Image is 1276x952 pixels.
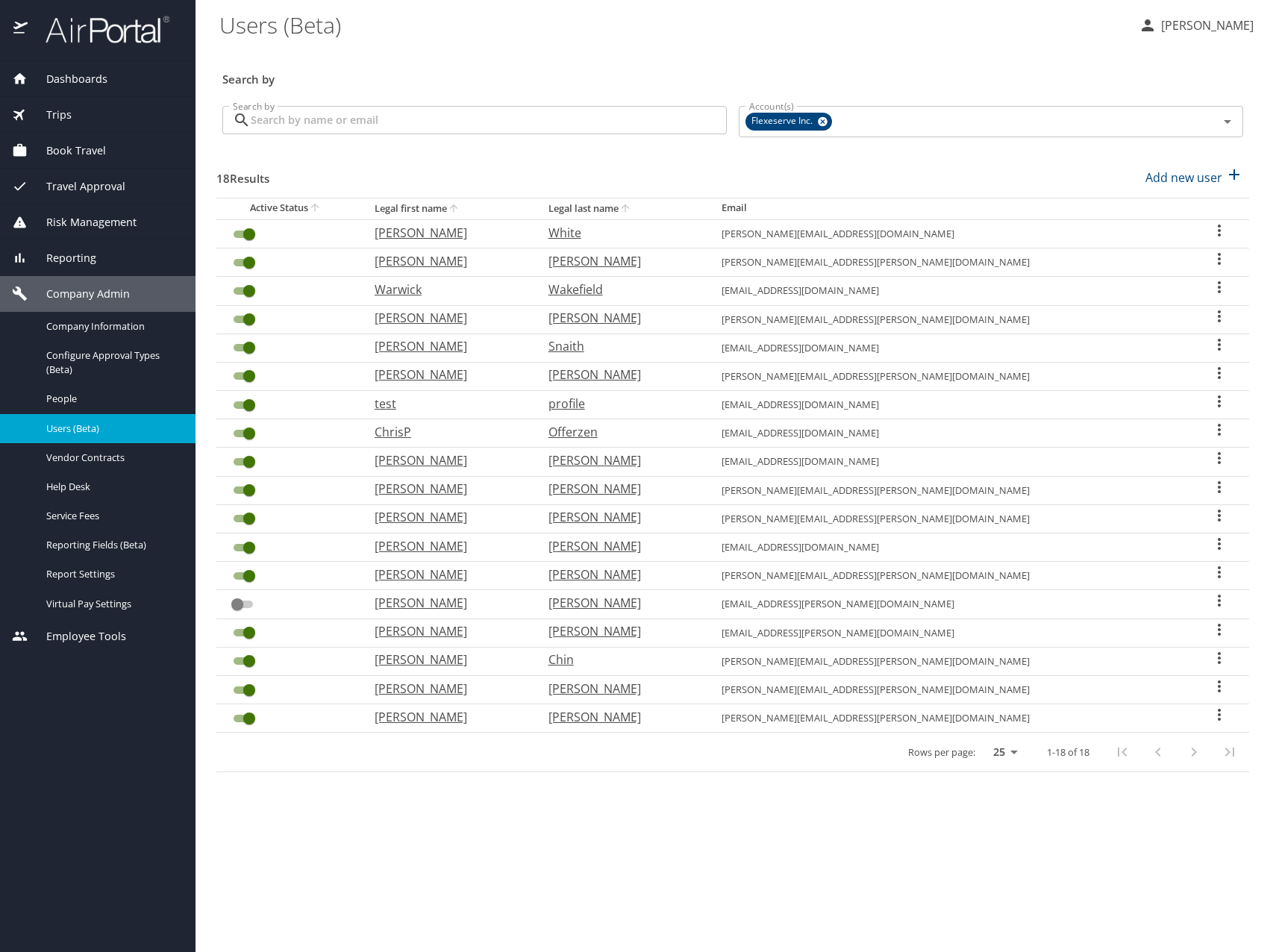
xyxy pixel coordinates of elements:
span: People [46,392,178,406]
p: ChrisP [375,423,519,441]
span: Employee Tools [28,628,126,645]
td: [EMAIL_ADDRESS][PERSON_NAME][DOMAIN_NAME] [710,590,1189,619]
td: [PERSON_NAME][EMAIL_ADDRESS][PERSON_NAME][DOMAIN_NAME] [710,504,1189,533]
table: User Search Table [216,198,1249,772]
p: [PERSON_NAME] [548,537,692,555]
h1: Users (Beta) [219,1,1127,48]
p: [PERSON_NAME] [548,366,692,383]
div: Flexeserve Inc. [745,113,832,131]
th: Legal first name [363,198,537,219]
td: [EMAIL_ADDRESS][DOMAIN_NAME] [710,333,1189,362]
span: Travel Approval [28,178,125,195]
td: [PERSON_NAME][EMAIL_ADDRESS][DOMAIN_NAME] [710,219,1189,248]
p: [PERSON_NAME] [375,708,519,726]
p: [PERSON_NAME] [548,480,692,498]
p: [PERSON_NAME] [375,651,519,668]
p: [PERSON_NAME] [548,622,692,640]
td: [PERSON_NAME][EMAIL_ADDRESS][PERSON_NAME][DOMAIN_NAME] [710,362,1189,390]
p: [PERSON_NAME] [548,566,692,583]
p: [PERSON_NAME] [375,594,519,612]
span: Flexeserve Inc. [745,113,822,129]
span: Company Information [46,319,178,333]
p: Snaith [548,337,692,355]
span: Risk Management [28,214,137,231]
select: rows per page [981,741,1023,763]
p: [PERSON_NAME] [375,566,519,583]
span: Report Settings [46,567,178,581]
td: [EMAIL_ADDRESS][PERSON_NAME][DOMAIN_NAME] [710,619,1189,647]
p: [PERSON_NAME] [375,451,519,469]
p: [PERSON_NAME] [1157,16,1254,34]
img: icon-airportal.png [13,15,29,44]
td: [EMAIL_ADDRESS][DOMAIN_NAME] [710,277,1189,305]
button: Add new user [1139,161,1249,194]
p: [PERSON_NAME] [548,451,692,469]
span: Reporting [28,250,96,266]
p: [PERSON_NAME] [375,680,519,698]
td: [PERSON_NAME][EMAIL_ADDRESS][PERSON_NAME][DOMAIN_NAME] [710,704,1189,733]
span: Vendor Contracts [46,451,178,465]
p: Rows per page: [908,748,975,757]
p: test [375,395,519,413]
span: Reporting Fields (Beta) [46,538,178,552]
p: [PERSON_NAME] [548,680,692,698]
span: Book Travel [28,143,106,159]
p: [PERSON_NAME] [375,508,519,526]
input: Search by name or email [251,106,727,134]
p: [PERSON_NAME] [548,594,692,612]
th: Email [710,198,1189,219]
p: Chin [548,651,692,668]
p: [PERSON_NAME] [375,224,519,242]
h3: 18 Results [216,161,269,187]
p: [PERSON_NAME] [375,366,519,383]
p: [PERSON_NAME] [548,708,692,726]
p: [PERSON_NAME] [375,480,519,498]
button: [PERSON_NAME] [1133,12,1260,39]
p: [PERSON_NAME] [548,252,692,270]
td: [PERSON_NAME][EMAIL_ADDRESS][PERSON_NAME][DOMAIN_NAME] [710,476,1189,504]
p: Add new user [1145,169,1222,187]
p: profile [548,395,692,413]
td: [PERSON_NAME][EMAIL_ADDRESS][PERSON_NAME][DOMAIN_NAME] [710,248,1189,277]
p: [PERSON_NAME] [375,337,519,355]
td: [EMAIL_ADDRESS][DOMAIN_NAME] [710,533,1189,562]
p: Warwick [375,281,519,298]
span: Service Fees [46,509,178,523]
span: Trips [28,107,72,123]
th: Active Status [216,198,363,219]
th: Legal last name [537,198,710,219]
td: [EMAIL_ADDRESS][DOMAIN_NAME] [710,391,1189,419]
p: [PERSON_NAME] [548,508,692,526]
h3: Search by [222,62,1243,88]
td: [EMAIL_ADDRESS][DOMAIN_NAME] [710,419,1189,448]
span: Help Desk [46,480,178,494]
span: Users (Beta) [46,422,178,436]
button: sort [447,202,462,216]
p: Wakefield [548,281,692,298]
td: [PERSON_NAME][EMAIL_ADDRESS][PERSON_NAME][DOMAIN_NAME] [710,562,1189,590]
span: Company Admin [28,286,130,302]
p: [PERSON_NAME] [375,622,519,640]
p: Offerzen [548,423,692,441]
p: [PERSON_NAME] [375,537,519,555]
button: Open [1217,111,1238,132]
td: [PERSON_NAME][EMAIL_ADDRESS][PERSON_NAME][DOMAIN_NAME] [710,647,1189,675]
span: Virtual Pay Settings [46,597,178,611]
span: Dashboards [28,71,107,87]
span: Configure Approval Types (Beta) [46,348,178,377]
td: [PERSON_NAME][EMAIL_ADDRESS][PERSON_NAME][DOMAIN_NAME] [710,305,1189,333]
img: airportal-logo.png [29,15,169,44]
button: sort [308,201,323,216]
p: [PERSON_NAME] [375,252,519,270]
p: 1-18 of 18 [1047,748,1089,757]
td: [PERSON_NAME][EMAIL_ADDRESS][PERSON_NAME][DOMAIN_NAME] [710,675,1189,704]
p: White [548,224,692,242]
button: sort [619,202,634,216]
p: [PERSON_NAME] [548,309,692,327]
td: [EMAIL_ADDRESS][DOMAIN_NAME] [710,448,1189,476]
p: [PERSON_NAME] [375,309,519,327]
